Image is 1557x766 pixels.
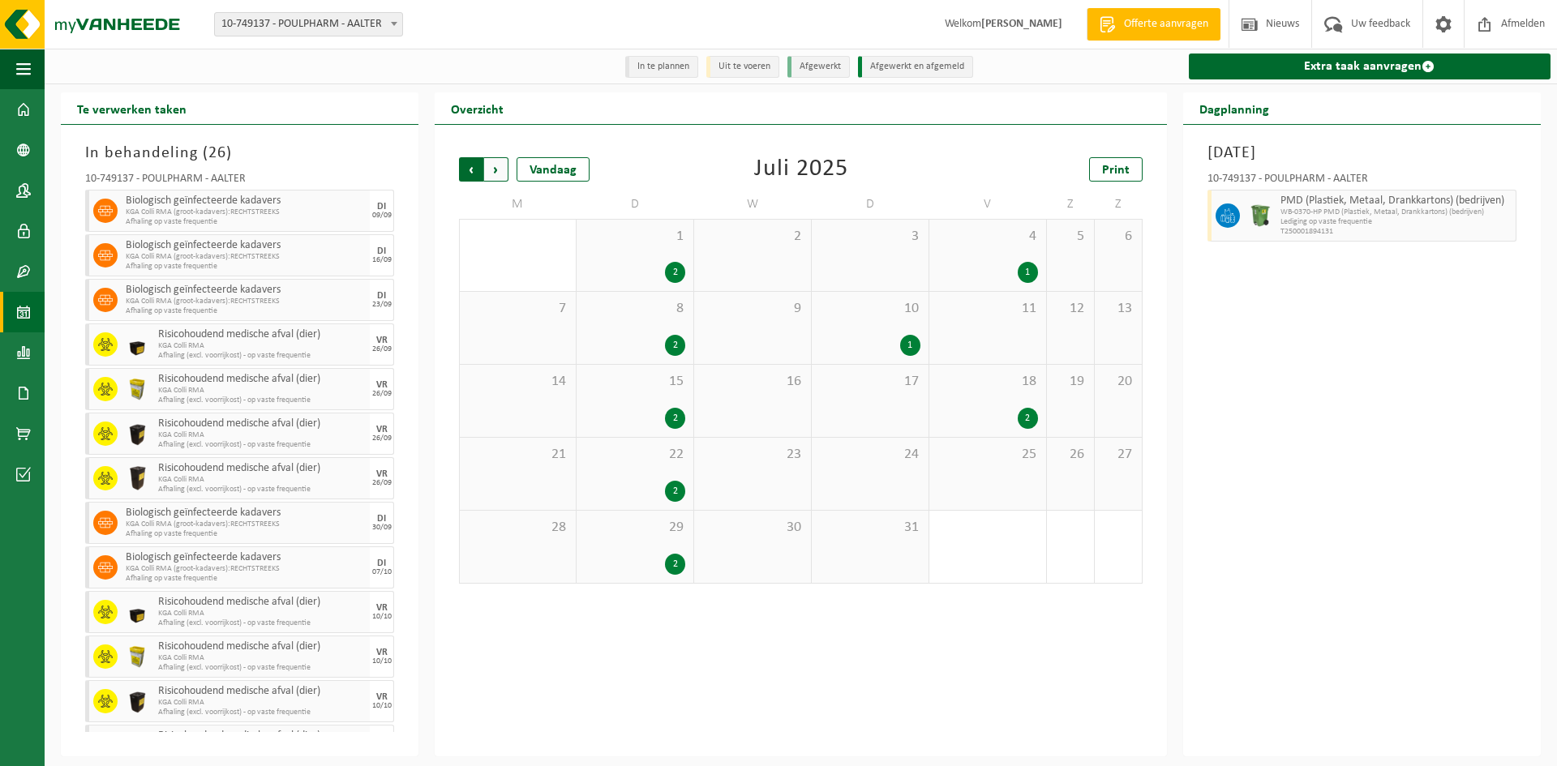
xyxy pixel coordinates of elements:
img: WB-0370-HPE-GN-50 [1248,203,1272,228]
span: 1 [585,228,685,246]
span: KGA Colli RMA (groot-kadavers):RECHTSTREEKS [126,297,366,306]
span: 10-749137 - POULPHARM - AALTER [214,12,403,36]
span: Risicohoudend medische afval (dier) [158,685,366,698]
strong: [PERSON_NAME] [981,18,1062,30]
div: 10/10 [372,613,392,621]
span: Biologisch geïnfecteerde kadavers [126,551,366,564]
span: 25 [937,446,1038,464]
span: Risicohoudend medische afval (dier) [158,640,366,653]
span: Afhaling op vaste frequentie [126,217,366,227]
span: 5 [1055,228,1086,246]
span: KGA Colli RMA [158,341,366,351]
span: 6 [1103,228,1134,246]
span: 15 [585,373,685,391]
div: 09/09 [372,212,392,220]
div: DI [377,291,386,301]
div: 10/10 [372,702,392,710]
div: 26/09 [372,434,392,443]
div: VR [376,336,388,345]
div: 2 [665,408,685,429]
span: Afhaling (excl. voorrijkost) - op vaste frequentie [158,618,366,628]
span: 19 [1055,373,1086,391]
img: LP-SB-00030-HPE-51 [126,332,150,357]
span: 10-749137 - POULPHARM - AALTER [215,13,402,36]
span: 13 [1103,300,1134,318]
div: 10-749137 - POULPHARM - AALTER [85,173,394,190]
li: Afgewerkt en afgemeld [858,56,973,78]
div: VR [376,469,388,479]
div: 2 [665,262,685,283]
div: DI [377,202,386,212]
img: LP-SB-00050-HPE-51 [126,422,150,446]
a: Offerte aanvragen [1087,8,1220,41]
div: 10/10 [372,657,392,665]
span: PMD (Plastiek, Metaal, Drankkartons) (bedrijven) [1280,195,1512,208]
h2: Overzicht [435,92,520,124]
span: KGA Colli RMA (groot-kadavers):RECHTSTREEKS [126,208,366,217]
span: Afhaling (excl. voorrijkost) - op vaste frequentie [158,396,366,405]
div: DI [377,246,386,256]
div: VR [376,603,388,613]
span: Lediging op vaste frequentie [1280,217,1512,227]
span: 16 [702,373,803,391]
a: Extra taak aanvragen [1189,53,1551,79]
span: Print [1102,164,1130,177]
span: 11 [937,300,1038,318]
span: KGA Colli RMA [158,430,366,440]
div: 1 [900,335,920,356]
span: Risicohoudend medische afval (dier) [158,328,366,341]
div: 2 [665,554,685,575]
span: Afhaling (excl. voorrijkost) - op vaste frequentie [158,663,366,673]
span: 21 [468,446,568,464]
span: KGA Colli RMA [158,609,366,618]
span: 28 [468,519,568,537]
span: 4 [937,228,1038,246]
span: 31 [820,519,920,537]
img: LP-SB-00060-HPE-51 [126,466,150,490]
td: Z [1095,190,1143,219]
span: 20 [1103,373,1134,391]
span: 3 [820,228,920,246]
div: 23/09 [372,301,392,309]
img: LP-SB-00045-CRB-21 [126,377,150,401]
span: Risicohoudend medische afval (dier) [158,462,366,475]
div: 1 [1018,262,1038,283]
li: Uit te voeren [706,56,779,78]
span: 18 [937,373,1038,391]
span: KGA Colli RMA (groot-kadavers):RECHTSTREEKS [126,564,366,574]
li: In te plannen [625,56,698,78]
span: Afhaling op vaste frequentie [126,529,366,539]
div: VR [376,425,388,434]
span: Afhaling op vaste frequentie [126,262,366,272]
span: Biologisch geïnfecteerde kadavers [126,239,366,252]
span: KGA Colli RMA (groot-kadavers):RECHTSTREEKS [126,252,366,262]
td: V [929,190,1047,219]
span: 29 [585,519,685,537]
div: 2 [1018,408,1038,429]
img: LP-SB-00050-HPE-51 [126,689,150,713]
td: D [812,190,929,219]
span: Offerte aanvragen [1120,16,1212,32]
span: 2 [702,228,803,246]
span: WB-0370-HP PMD (Plastiek, Metaal, Drankkartons) (bedrijven) [1280,208,1512,217]
span: 23 [702,446,803,464]
span: Vorige [459,157,483,182]
td: M [459,190,577,219]
div: 2 [665,335,685,356]
span: KGA Colli RMA [158,653,366,663]
div: 26/09 [372,345,392,353]
span: KGA Colli RMA [158,698,366,708]
span: KGA Colli RMA [158,386,366,396]
span: Afhaling (excl. voorrijkost) - op vaste frequentie [158,708,366,717]
div: 16/09 [372,256,392,264]
span: 8 [585,300,685,318]
span: Biologisch geïnfecteerde kadavers [126,284,366,297]
span: Risicohoudend medische afval (dier) [158,373,366,386]
h3: [DATE] [1207,141,1516,165]
span: 24 [820,446,920,464]
span: 30 [702,519,803,537]
span: Afhaling (excl. voorrijkost) - op vaste frequentie [158,440,366,450]
span: Afhaling (excl. voorrijkost) - op vaste frequentie [158,485,366,494]
span: 22 [585,446,685,464]
span: 26 [208,145,226,161]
